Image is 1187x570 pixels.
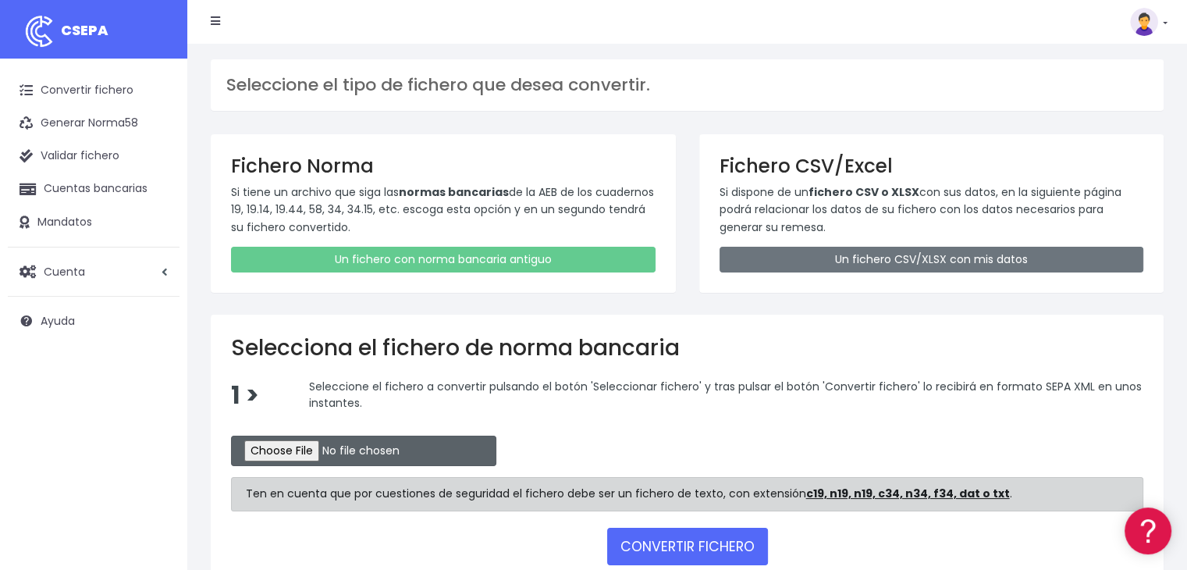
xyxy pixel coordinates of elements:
a: Ayuda [8,305,179,337]
a: Generar Norma58 [8,107,179,140]
strong: fichero CSV o XLSX [809,184,919,200]
a: Convertir fichero [8,74,179,107]
a: Un fichero CSV/XLSX con mis datos [720,247,1144,273]
span: CSEPA [61,20,108,40]
span: Ayuda [41,313,75,329]
img: profile [1130,8,1158,36]
a: Mandatos [8,206,179,239]
h3: Fichero CSV/Excel [720,155,1144,177]
a: Cuenta [8,255,179,288]
span: Seleccione el fichero a convertir pulsando el botón 'Seleccionar fichero' y tras pulsar el botón ... [309,378,1142,411]
h3: Fichero Norma [231,155,656,177]
p: Si tiene un archivo que siga las de la AEB de los cuadernos 19, 19.14, 19.44, 58, 34, 34.15, etc.... [231,183,656,236]
div: Ten en cuenta que por cuestiones de seguridad el fichero debe ser un fichero de texto, con extens... [231,477,1143,511]
h3: Seleccione el tipo de fichero que desea convertir. [226,75,1148,95]
a: Un fichero con norma bancaria antiguo [231,247,656,273]
strong: c19, n19, n19, c34, n34, f34, dat o txt [806,486,1010,501]
strong: normas bancarias [399,184,509,200]
a: Cuentas bancarias [8,173,179,205]
p: Si dispone de un con sus datos, en la siguiente página podrá relacionar los datos de su fichero c... [720,183,1144,236]
span: 1 > [231,379,259,412]
span: Cuenta [44,263,85,279]
a: Validar fichero [8,140,179,173]
button: CONVERTIR FICHERO [607,528,768,565]
img: logo [20,12,59,51]
h2: Selecciona el fichero de norma bancaria [231,335,1143,362]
